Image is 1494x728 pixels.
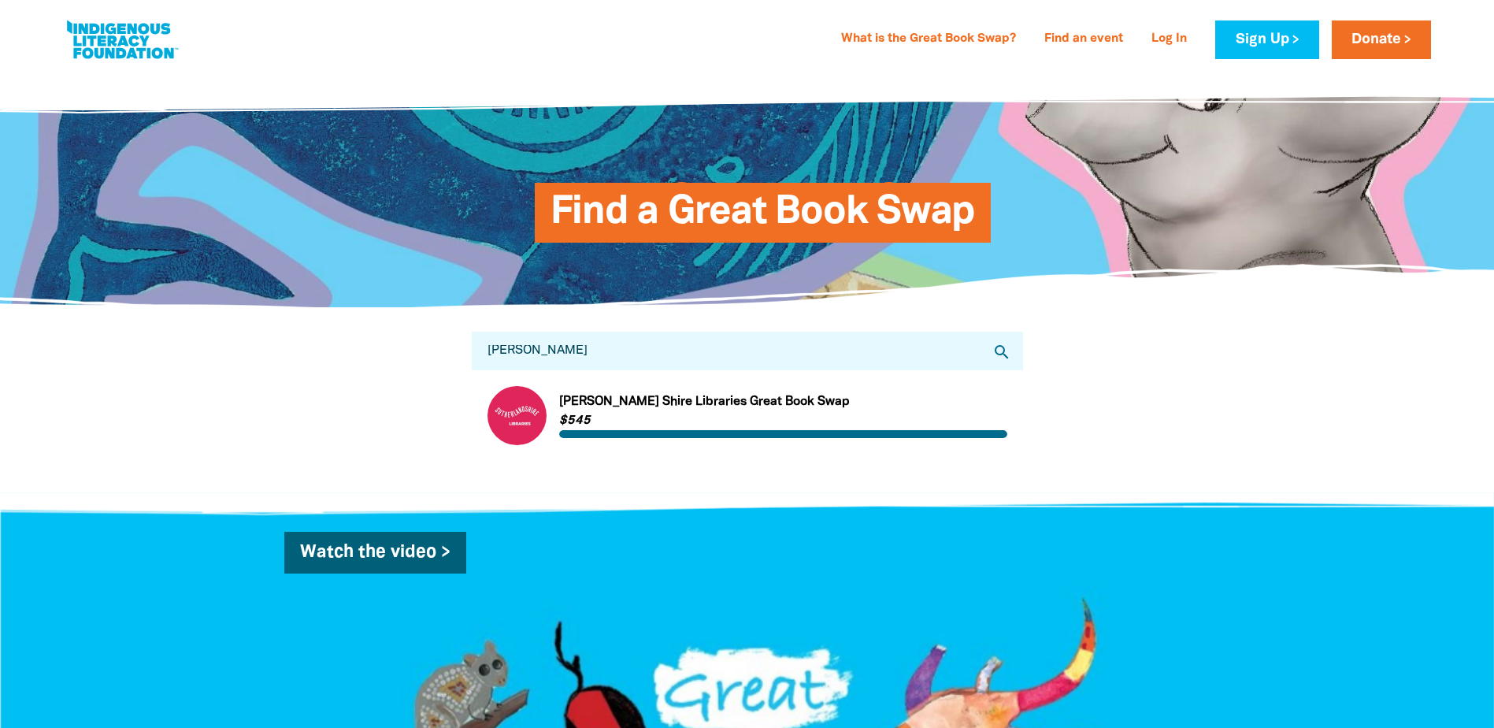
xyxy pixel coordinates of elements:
a: Log In [1142,27,1196,52]
i: search [992,343,1011,362]
a: Find an event [1035,27,1133,52]
a: What is the Great Book Swap? [832,27,1025,52]
div: Paginated content [487,386,1007,445]
a: Sign Up [1215,20,1318,59]
a: Watch the video > [284,532,466,574]
span: Find a Great Book Swap [551,195,976,243]
a: Donate [1332,20,1431,59]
